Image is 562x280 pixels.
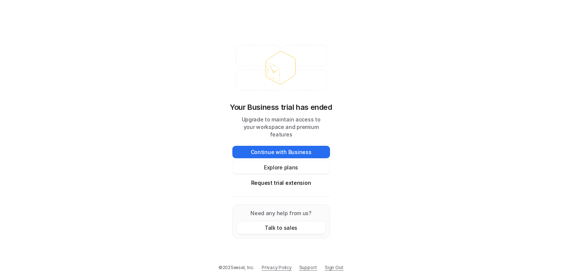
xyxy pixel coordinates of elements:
[218,264,254,271] p: © 2025 eesel, Inc.
[232,177,330,189] button: Request trial extension
[325,264,344,271] a: Sign Out
[232,116,330,138] p: Upgrade to maintain access to your workspace and premium features
[237,209,325,217] p: Need any help from us?
[232,161,330,174] button: Explore plans
[237,222,325,234] button: Talk to sales
[230,102,332,113] p: Your Business trial has ended
[232,146,330,158] button: Continue with Business
[262,264,292,271] a: Privacy Policy
[299,264,317,271] span: Support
